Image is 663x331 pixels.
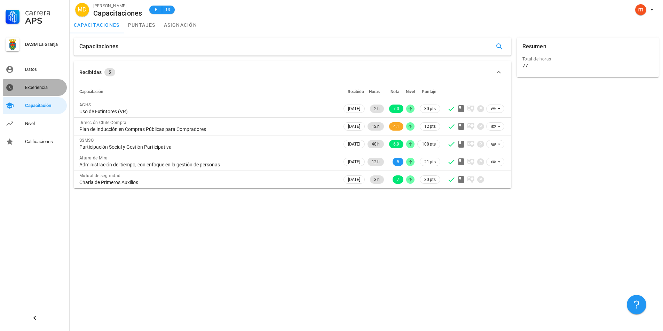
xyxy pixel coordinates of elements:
th: Recibido [342,83,366,100]
a: Experiencia [3,79,67,96]
a: Datos [3,61,67,78]
div: Capacitación [25,103,64,108]
th: Capacitación [74,83,342,100]
th: Horas [366,83,385,100]
div: APS [25,17,64,25]
span: 12 h [372,122,380,131]
div: Charla de Primeros Auxilios [79,179,337,185]
span: Horas [369,89,380,94]
span: 7 [397,175,399,184]
span: 12 h [372,158,380,166]
div: Capacitaciones [79,38,118,56]
div: Plan de Inducción en Compras Públicas para Compradores [79,126,337,132]
div: Recibidas [79,68,102,76]
span: Altura de Mira [79,156,108,160]
th: Nota [385,83,405,100]
span: 48 h [372,140,380,148]
a: Capacitación [3,97,67,114]
div: DASM La Granja [25,42,64,47]
a: Calificaciones [3,133,67,150]
span: [DATE] [348,176,360,183]
div: Uso de Extintores (VR) [79,108,337,115]
span: 30 pts [424,105,436,112]
span: MD [78,3,87,17]
th: Puntaje [416,83,442,100]
div: Experiencia [25,85,64,90]
div: Carrera [25,8,64,17]
div: Resumen [522,38,546,56]
span: Capacitación [79,89,103,94]
div: Administración del tiempo, con enfoque en la gestión de personas [79,162,337,168]
th: Nivel [405,83,416,100]
div: 77 [522,63,528,69]
span: 108 pts [422,141,436,148]
a: puntajes [124,17,160,33]
button: Recibidas 5 [74,61,511,83]
div: Participación Social y Gestión Participativa [79,144,337,150]
span: Puntaje [422,89,436,94]
span: SSMSO [79,138,94,143]
div: avatar [635,4,646,15]
span: [DATE] [348,105,360,113]
span: 5 [397,158,399,166]
span: 4.1 [393,122,399,131]
span: Mutual de seguridad [79,173,121,178]
span: 7.0 [393,105,399,113]
div: [PERSON_NAME] [93,2,142,9]
div: Nivel [25,121,64,126]
div: Calificaciones [25,139,64,144]
span: B [153,6,159,13]
span: 21 pts [424,158,436,165]
a: capacitaciones [70,17,124,33]
span: 5 [109,68,111,76]
span: ACHS [79,102,91,107]
span: 13 [165,6,171,13]
span: [DATE] [348,158,360,166]
a: Nivel [3,115,67,132]
span: 6.9 [393,140,399,148]
a: asignación [160,17,202,33]
span: [DATE] [348,140,360,148]
span: Nivel [406,89,415,94]
span: Dirección Chile Compra [79,120,127,125]
div: Total de horas [522,56,653,63]
span: 30 pts [424,176,436,183]
span: Nota [390,89,399,94]
span: 3 h [374,175,380,184]
span: [DATE] [348,123,360,130]
div: Datos [25,67,64,72]
span: 2 h [374,105,380,113]
div: Capacitaciones [93,9,142,17]
div: avatar [75,3,89,17]
span: Recibido [348,89,364,94]
span: 12 pts [424,123,436,130]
